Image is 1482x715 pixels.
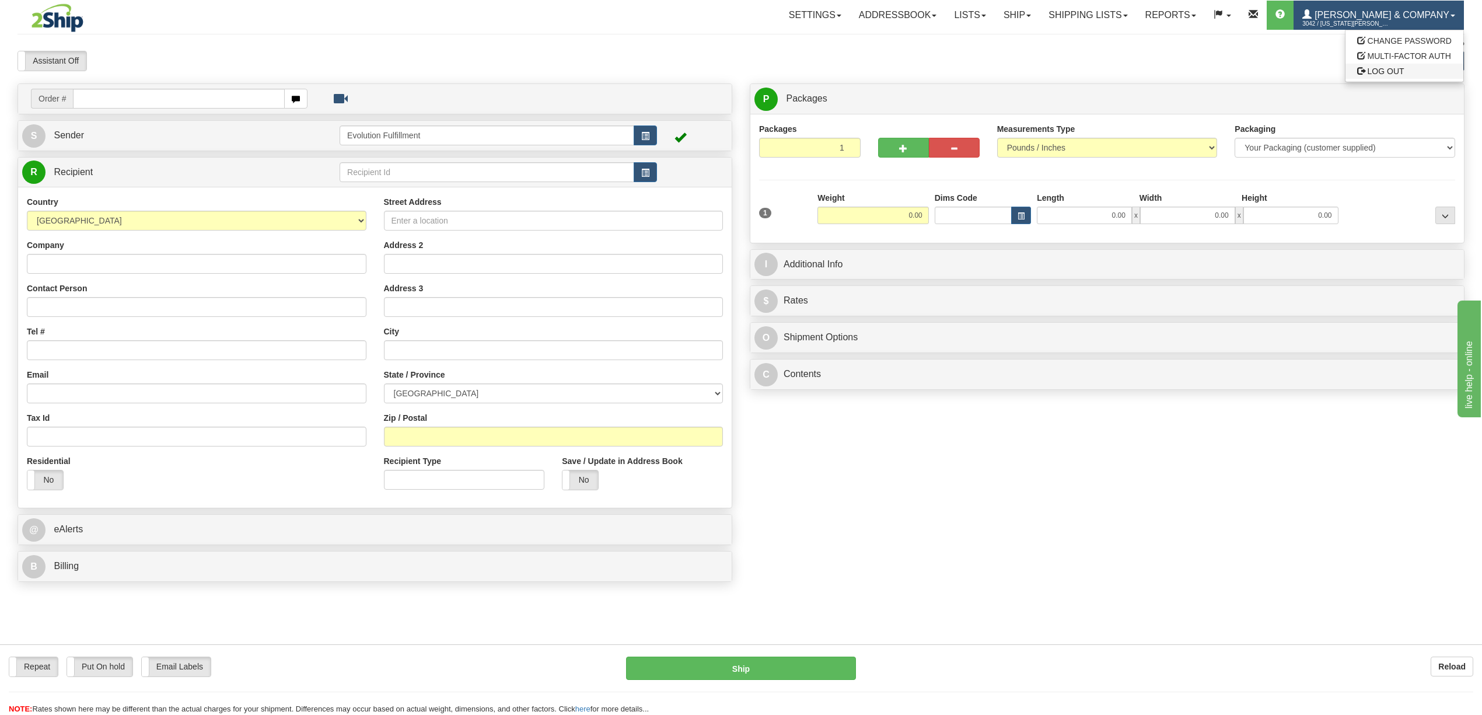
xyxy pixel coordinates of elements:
span: S [22,124,46,148]
a: Lists [945,1,994,30]
label: Tel # [27,326,45,337]
a: B Billing [22,554,728,578]
div: live help - online [9,7,108,21]
span: eAlerts [54,524,83,534]
label: Country [27,196,58,208]
a: Settings [780,1,850,30]
label: Weight [817,192,844,204]
a: OShipment Options [754,326,1460,350]
label: Zip / Postal [384,412,428,424]
label: Repeat [9,657,58,676]
a: Ship [995,1,1040,30]
label: Width [1140,192,1162,204]
a: CHANGE PASSWORD [1345,33,1463,48]
label: Tax Id [27,412,50,424]
a: Reports [1137,1,1205,30]
span: R [22,161,46,184]
span: C [754,363,778,386]
span: B [22,555,46,578]
span: Recipient [54,167,93,177]
span: 1 [759,208,771,218]
input: Recipient Id [340,162,634,182]
div: Support: 1 - 855 - 55 - 2SHIP [18,40,1464,50]
span: I [754,253,778,276]
span: LOG OUT [1368,67,1404,76]
label: Packages [759,123,797,135]
span: Order # [31,89,73,109]
a: P Packages [754,87,1460,111]
label: Packaging [1235,123,1275,135]
label: No [27,470,63,490]
label: Email [27,369,48,381]
span: Sender [54,130,84,140]
a: @ eAlerts [22,518,728,542]
a: CContents [754,362,1460,386]
label: Email Labels [142,657,211,676]
b: Reload [1438,662,1466,671]
a: R Recipient [22,161,305,184]
a: here [575,704,590,713]
label: Length [1037,192,1064,204]
label: Company [27,239,64,251]
button: Reload [1431,657,1473,676]
img: logo3042.jpg [18,3,97,33]
a: S Sender [22,124,340,148]
a: [PERSON_NAME] & Company 3042 / [US_STATE][PERSON_NAME] [1294,1,1464,30]
label: Height [1242,192,1267,204]
span: @ [22,518,46,542]
label: Residential [27,455,71,467]
span: O [754,326,778,350]
span: P [754,88,778,111]
label: Save / Update in Address Book [562,455,682,467]
label: Street Address [384,196,442,208]
label: No [562,470,598,490]
iframe: chat widget [1455,298,1481,417]
span: Billing [54,561,79,571]
span: Packages [786,93,827,103]
span: CHANGE PASSWORD [1368,36,1452,46]
span: $ [754,290,778,313]
label: Address 2 [384,239,424,251]
label: Measurements Type [997,123,1075,135]
a: MULTI-FACTOR AUTH [1345,48,1463,64]
a: $Rates [754,289,1460,313]
span: NOTE: [9,704,32,713]
span: MULTI-FACTOR AUTH [1368,51,1451,61]
button: Ship [626,657,855,680]
input: Sender Id [340,125,634,145]
a: Shipping lists [1040,1,1136,30]
a: IAdditional Info [754,253,1460,277]
label: Dims Code [935,192,977,204]
div: ... [1435,207,1455,224]
label: Address 3 [384,282,424,294]
span: 3042 / [US_STATE][PERSON_NAME] [1302,18,1390,30]
span: x [1132,207,1140,224]
a: Addressbook [850,1,946,30]
span: [PERSON_NAME] & Company [1312,10,1449,20]
label: Put On hold [67,657,132,676]
a: LOG OUT [1345,64,1463,79]
span: x [1235,207,1243,224]
label: City [384,326,399,337]
label: Recipient Type [384,455,442,467]
label: Contact Person [27,282,87,294]
label: State / Province [384,369,445,381]
label: Assistant Off [18,51,86,71]
input: Enter a location [384,211,723,231]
